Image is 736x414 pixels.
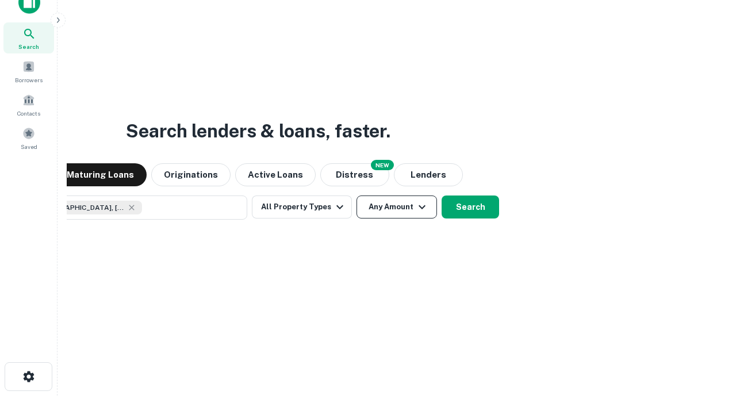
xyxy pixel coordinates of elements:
a: Search [3,22,54,53]
button: Lenders [394,163,463,186]
h3: Search lenders & loans, faster. [126,117,390,145]
span: Contacts [17,109,40,118]
button: Search [442,195,499,218]
span: [GEOGRAPHIC_DATA], [GEOGRAPHIC_DATA], [GEOGRAPHIC_DATA] [39,202,125,213]
div: NEW [371,160,394,170]
button: All Property Types [252,195,352,218]
button: Originations [151,163,231,186]
iframe: Chat Widget [678,322,736,377]
button: Any Amount [356,195,437,218]
span: Saved [21,142,37,151]
span: Search [18,42,39,51]
button: Maturing Loans [54,163,147,186]
a: Contacts [3,89,54,120]
button: Search distressed loans with lien and other non-mortgage details. [320,163,389,186]
a: Saved [3,122,54,154]
button: [GEOGRAPHIC_DATA], [GEOGRAPHIC_DATA], [GEOGRAPHIC_DATA] [17,195,247,220]
a: Borrowers [3,56,54,87]
span: Borrowers [15,75,43,85]
button: Active Loans [235,163,316,186]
